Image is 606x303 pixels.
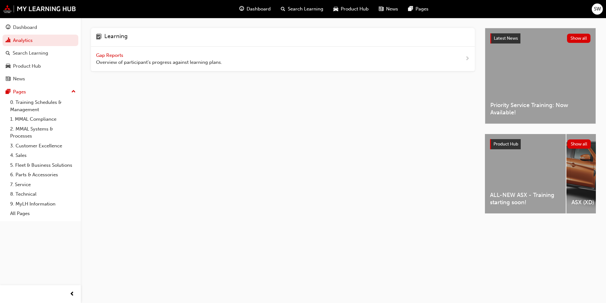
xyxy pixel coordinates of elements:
span: search-icon [281,5,285,13]
span: guage-icon [239,5,244,13]
a: guage-iconDashboard [234,3,276,16]
a: 9. MyLH Information [8,199,78,209]
span: car-icon [6,64,10,69]
span: Overview of participant's progress against learning plans. [96,59,222,66]
a: Analytics [3,35,78,46]
a: 5. Fleet & Business Solutions [8,160,78,170]
span: Gap Reports [96,52,125,58]
span: pages-icon [6,89,10,95]
span: guage-icon [6,25,10,30]
a: search-iconSearch Learning [276,3,328,16]
span: next-icon [465,55,470,63]
a: Product HubShow all [490,139,591,149]
button: Pages [3,86,78,98]
button: SW [592,3,603,15]
span: search-icon [6,50,10,56]
div: Search Learning [13,50,48,57]
span: Dashboard [247,5,271,13]
span: chart-icon [6,38,10,44]
a: All Pages [8,209,78,219]
span: pages-icon [408,5,413,13]
a: news-iconNews [374,3,403,16]
a: Search Learning [3,47,78,59]
button: Show all [567,34,591,43]
h4: Learning [104,33,128,41]
div: Pages [13,88,26,96]
a: News [3,73,78,85]
span: Latest News [494,36,518,41]
div: Dashboard [13,24,37,31]
a: 2. MMAL Systems & Processes [8,124,78,141]
span: Pages [416,5,429,13]
span: SW [594,5,601,13]
button: Show all [567,139,591,149]
a: Product Hub [3,60,78,72]
a: pages-iconPages [403,3,434,16]
div: News [13,75,25,83]
span: news-icon [379,5,384,13]
span: learning-icon [96,33,102,41]
img: mmal [3,5,76,13]
span: car-icon [333,5,338,13]
a: 1. MMAL Compliance [8,114,78,124]
a: 7. Service [8,180,78,190]
a: ALL-NEW ASX - Training starting soon! [485,134,566,213]
span: up-icon [71,88,76,96]
a: 6. Parts & Accessories [8,170,78,180]
a: Gap Reports Overview of participant's progress against learning plans.next-icon [91,47,475,71]
a: Latest NewsShow allPriority Service Training: Now Available! [485,28,596,124]
div: Product Hub [13,63,41,70]
button: DashboardAnalyticsSearch LearningProduct HubNews [3,20,78,86]
span: Product Hub [493,141,518,147]
a: 8. Technical [8,189,78,199]
a: car-iconProduct Hub [328,3,374,16]
a: 0. Training Schedules & Management [8,98,78,114]
span: Product Hub [341,5,369,13]
a: Dashboard [3,22,78,33]
span: News [386,5,398,13]
span: Search Learning [288,5,323,13]
a: Latest NewsShow all [490,33,590,44]
span: prev-icon [70,290,74,298]
span: Priority Service Training: Now Available! [490,102,590,116]
span: ALL-NEW ASX - Training starting soon! [490,192,561,206]
span: news-icon [6,76,10,82]
a: 4. Sales [8,151,78,160]
a: 3. Customer Excellence [8,141,78,151]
